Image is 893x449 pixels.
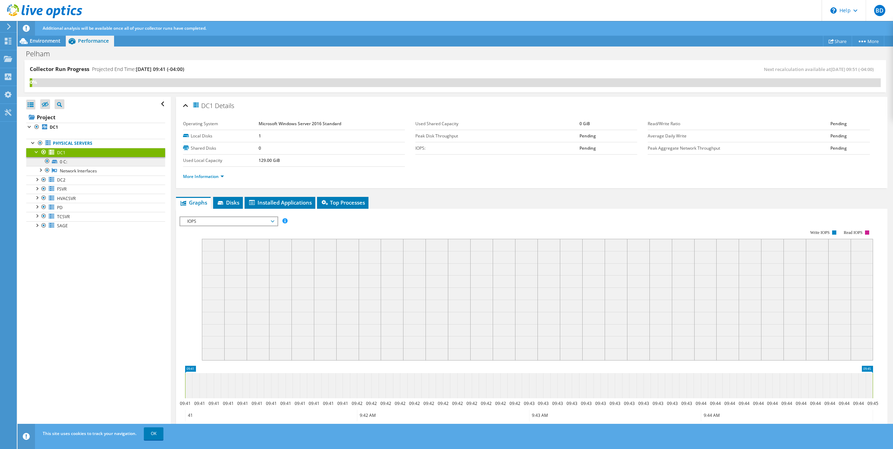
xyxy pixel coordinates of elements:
span: Environment [30,37,61,44]
label: Used Local Capacity [183,157,259,164]
b: 129.00 GiB [259,157,280,163]
text: 09:43 [595,400,606,406]
span: Additional analysis will be available once all of your collector runs have completed. [43,25,206,31]
span: DC2 [57,177,65,183]
span: [DATE] 09:51 (-04:00) [831,66,874,72]
a: More [852,36,884,47]
text: 09:43 [638,400,649,406]
span: HVACSVR [57,195,76,201]
text: 09:42 [452,400,463,406]
text: 09:42 [351,400,362,406]
label: Operating System [183,120,259,127]
b: Microsoft Windows Server 2016 Standard [259,121,341,127]
text: 09:41 [251,400,262,406]
b: Pending [830,133,847,139]
text: 09:41 [323,400,333,406]
text: 09:43 [652,400,663,406]
text: 09:43 [609,400,620,406]
text: 09:44 [853,400,864,406]
b: Pending [830,145,847,151]
label: Peak Disk Throughput [415,133,579,140]
b: DC1 [50,124,58,130]
div: 0% [30,78,32,86]
a: DC2 [26,176,165,185]
span: Details [215,101,234,110]
a: PD [26,203,165,212]
text: 09:43 [667,400,677,406]
label: Local Disks [183,133,259,140]
svg: \n [830,7,837,14]
text: 09:41 [223,400,233,406]
text: Write IOPS [810,230,830,235]
a: More Information [183,173,224,179]
a: TCSVR [26,212,165,221]
span: Performance [78,37,109,44]
span: This site uses cookies to track your navigation. [43,430,136,436]
a: SAGE [26,221,165,230]
text: 09:44 [824,400,835,406]
span: DC1 [192,101,213,109]
text: 09:42 [366,400,377,406]
h4: Projected End Time: [92,65,184,73]
span: Next recalculation available at [764,66,877,72]
label: Read/Write Ratio [648,120,830,127]
text: 09:43 [552,400,563,406]
text: 09:43 [537,400,548,406]
text: 09:41 [337,400,348,406]
a: FSVR [26,185,165,194]
text: 09:44 [738,400,749,406]
label: Used Shared Capacity [415,120,579,127]
text: 09:41 [266,400,276,406]
span: IOPS [184,217,274,226]
text: 09:41 [180,400,190,406]
span: TCSVR [57,214,70,220]
a: DC1 [26,123,165,132]
text: 09:43 [581,400,591,406]
span: FSVR [57,186,66,192]
span: Top Processes [321,199,365,206]
text: 09:44 [767,400,778,406]
label: Average Daily Write [648,133,830,140]
a: Project [26,112,165,123]
text: 09:42 [437,400,448,406]
b: 0 [259,145,261,151]
a: DC1 [26,148,165,157]
label: Shared Disks [183,145,259,152]
span: PD [57,205,63,211]
text: 09:42 [466,400,477,406]
text: 09:42 [409,400,420,406]
b: Pending [830,121,847,127]
text: 09:43 [624,400,634,406]
a: Physical Servers [26,139,165,148]
text: 09:44 [753,400,764,406]
b: 0 GiB [579,121,590,127]
span: Disks [217,199,239,206]
b: Pending [579,145,596,151]
a: Share [823,36,852,47]
span: DC1 [57,150,65,156]
text: 09:41 [194,400,205,406]
a: Network Interfaces [26,166,165,175]
text: 09:42 [495,400,506,406]
text: 09:44 [710,400,720,406]
text: 09:41 [208,400,219,406]
label: Peak Aggregate Network Throughput [648,145,830,152]
span: [DATE] 09:41 (-04:00) [136,66,184,72]
text: 09:44 [810,400,821,406]
a: OK [144,427,163,440]
text: 09:41 [280,400,291,406]
a: HVACSVR [26,194,165,203]
text: 09:43 [523,400,534,406]
text: 09:44 [724,400,735,406]
text: 09:44 [695,400,706,406]
text: 09:41 [294,400,305,406]
h1: Pelham [23,50,61,58]
text: 09:42 [480,400,491,406]
text: Read IOPS [844,230,863,235]
b: Pending [579,133,596,139]
span: Graphs [180,199,207,206]
text: 09:42 [380,400,391,406]
text: 09:42 [509,400,520,406]
a: 0 C: [26,157,165,166]
span: SAGE [57,223,68,229]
